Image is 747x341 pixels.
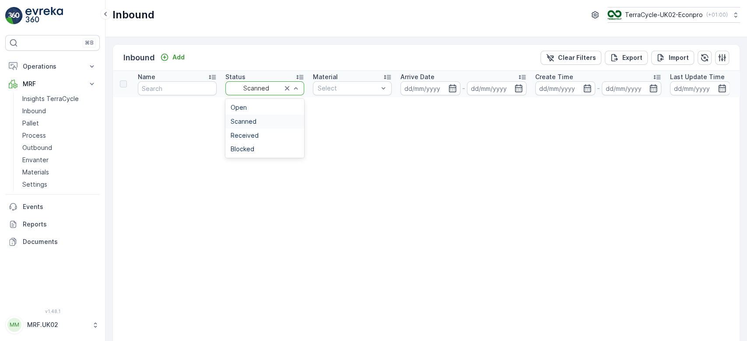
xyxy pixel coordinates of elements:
a: Process [19,129,100,142]
button: Add [157,52,188,63]
span: Scanned [231,118,256,125]
p: Clear Filters [558,53,596,62]
p: Export [622,53,642,62]
button: TerraCycle-UK02-Econpro(+01:00) [607,7,740,23]
button: Clear Filters [540,51,601,65]
p: Last Update Time [670,73,725,81]
p: MRF [23,80,82,88]
p: Operations [23,62,82,71]
a: Inbound [19,105,100,117]
button: MRF [5,75,100,93]
a: Outbound [19,142,100,154]
p: Envanter [22,156,49,164]
p: Documents [23,237,96,246]
p: Settings [22,180,47,189]
span: Blocked [231,146,254,153]
p: Insights TerraCycle [22,94,79,103]
p: Reports [23,220,96,229]
a: Settings [19,178,100,191]
p: Add [172,53,185,62]
span: Open [231,104,247,111]
input: Search [138,81,217,95]
button: Operations [5,58,100,75]
p: TerraCycle-UK02-Econpro [625,10,703,19]
input: dd/mm/yyyy [467,81,527,95]
button: MMMRF.UK02 [5,316,100,334]
a: Envanter [19,154,100,166]
p: Create Time [535,73,573,81]
p: Pallet [22,119,39,128]
p: Import [669,53,689,62]
button: Export [605,51,648,65]
a: Documents [5,233,100,251]
p: Status [225,73,245,81]
p: ( +01:00 ) [706,11,728,18]
input: dd/mm/yyyy [535,81,595,95]
a: Pallet [19,117,100,129]
p: - [462,83,465,94]
button: Import [651,51,694,65]
p: ⌘B [85,39,94,46]
input: dd/mm/yyyy [400,81,460,95]
p: Events [23,202,96,211]
p: MRF.UK02 [27,320,88,329]
a: Materials [19,166,100,178]
p: Inbound [22,107,46,115]
div: MM [7,318,21,332]
p: Select [318,84,378,93]
p: Inbound [112,8,154,22]
p: Process [22,131,46,140]
span: v 1.48.1 [5,309,100,314]
p: Material [313,73,338,81]
input: dd/mm/yyyy [602,81,662,95]
p: Inbound [123,52,155,64]
a: Reports [5,216,100,233]
a: Events [5,198,100,216]
img: terracycle_logo_wKaHoWT.png [607,10,621,20]
span: Received [231,132,259,139]
img: logo_light-DOdMpM7g.png [25,7,63,24]
input: dd/mm/yyyy [670,81,730,95]
a: Insights TerraCycle [19,93,100,105]
p: Arrive Date [400,73,435,81]
img: logo [5,7,23,24]
p: Materials [22,168,49,177]
p: - [597,83,600,94]
p: Outbound [22,143,52,152]
p: Name [138,73,155,81]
